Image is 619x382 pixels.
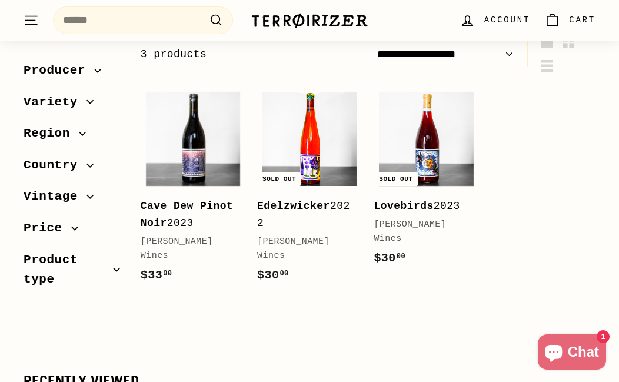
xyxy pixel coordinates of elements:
a: Cave Dew Pinot Noir2023[PERSON_NAME] Wines [141,87,245,297]
div: 2023 [141,198,234,232]
button: Vintage [24,184,122,215]
a: Cart [537,3,603,38]
button: Region [24,121,122,152]
span: Cart [569,14,595,26]
sup: 00 [279,270,288,278]
a: Sold out Edelzwicker2022[PERSON_NAME] Wines [257,87,362,297]
a: Account [452,3,537,38]
b: Cave Dew Pinot Noir [141,200,234,229]
sup: 00 [397,253,405,261]
span: Region [24,124,79,144]
button: Price [24,215,122,247]
button: Product type [24,247,122,298]
button: Variety [24,89,122,121]
button: Producer [24,58,122,89]
div: [PERSON_NAME] Wines [374,218,467,246]
span: Producer [24,61,94,81]
span: Country [24,155,86,175]
span: Product type [24,250,113,290]
div: Sold out [374,172,417,186]
span: $30 [257,268,289,282]
inbox-online-store-chat: Shopify online store chat [534,334,610,373]
span: Variety [24,92,86,112]
div: 2022 [257,198,350,232]
div: Sold out [258,172,301,186]
span: Vintage [24,187,86,207]
div: [PERSON_NAME] Wines [141,235,234,263]
span: $33 [141,268,172,282]
span: Price [24,218,71,238]
b: Lovebirds [374,200,433,212]
div: [PERSON_NAME] Wines [257,235,350,263]
span: Account [484,14,530,26]
div: 2023 [374,198,467,215]
button: Country [24,152,122,184]
div: 3 products [141,46,368,63]
b: Edelzwicker [257,200,330,212]
sup: 00 [163,270,172,278]
span: $30 [374,251,405,265]
a: Sold out Lovebirds2023[PERSON_NAME] Wines [374,87,478,280]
